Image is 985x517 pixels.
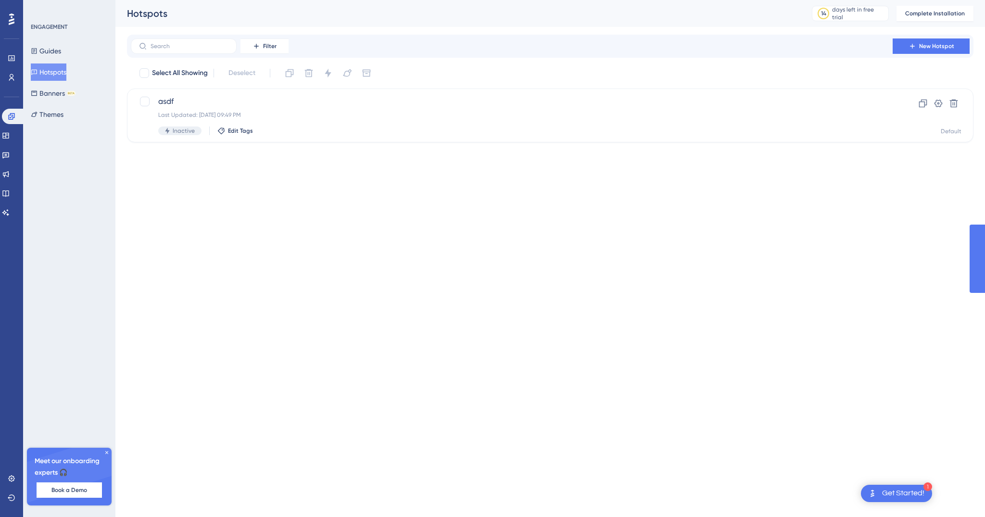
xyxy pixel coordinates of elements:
[31,42,61,60] button: Guides
[905,10,965,17] span: Complete Installation
[35,455,104,479] span: Meet our onboarding experts 🎧
[941,127,961,135] div: Default
[151,43,228,50] input: Search
[31,23,67,31] div: ENGAGEMENT
[240,38,289,54] button: Filter
[31,63,66,81] button: Hotspots
[217,127,253,135] button: Edit Tags
[923,482,932,491] div: 1
[228,67,255,79] span: Deselect
[893,38,970,54] button: New Hotspot
[31,106,63,123] button: Themes
[945,479,973,508] iframe: UserGuiding AI Assistant Launcher
[173,127,195,135] span: Inactive
[51,486,87,494] span: Book a Demo
[31,85,76,102] button: BannersBETA
[158,96,865,107] span: asdf
[228,127,253,135] span: Edit Tags
[897,6,973,21] button: Complete Installation
[832,6,885,21] div: days left in free trial
[220,64,264,82] button: Deselect
[67,91,76,96] div: BETA
[821,10,826,17] div: 14
[127,7,788,20] div: Hotspots
[158,111,865,119] div: Last Updated: [DATE] 09:49 PM
[882,488,924,499] div: Get Started!
[152,67,208,79] span: Select All Showing
[263,42,277,50] span: Filter
[867,488,878,499] img: launcher-image-alternative-text
[919,42,954,50] span: New Hotspot
[37,482,102,498] button: Book a Demo
[861,485,932,502] div: Open Get Started! checklist, remaining modules: 1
